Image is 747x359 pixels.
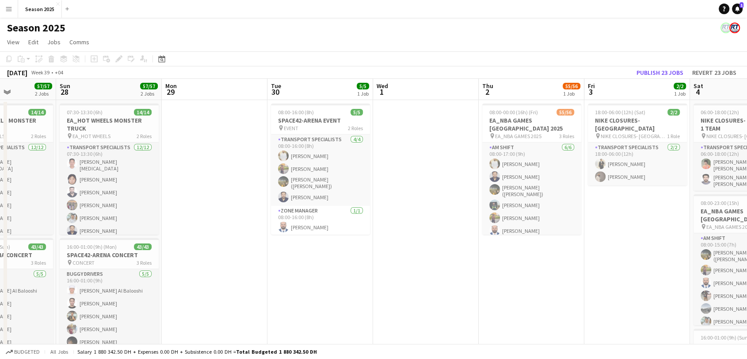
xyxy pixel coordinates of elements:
[563,90,580,97] div: 1 Job
[47,38,61,46] span: Jobs
[137,259,152,266] span: 3 Roles
[689,67,740,78] button: Revert 23 jobs
[69,38,89,46] span: Comms
[692,87,703,97] span: 4
[60,251,159,259] h3: SPACE42-ARENA CONCERT
[588,104,687,185] app-job-card: 18:00-06:00 (12h) (Sat)2/2NIKE CLOSURES- [GEOGRAPHIC_DATA] NIKE CLOSURES- [GEOGRAPHIC_DATA]1 Role...
[271,135,370,206] app-card-role: Transport Specialists4/408:00-16:00 (8h)[PERSON_NAME][PERSON_NAME][PERSON_NAME] ([PERSON_NAME])[P...
[588,116,687,132] h3: NIKE CLOSURES- [GEOGRAPHIC_DATA]
[270,87,281,97] span: 30
[72,259,95,266] span: CONCERT
[284,125,298,131] span: EVENT
[271,206,370,236] app-card-role: Zone Manager1/108:00-16:00 (8h)[PERSON_NAME]
[55,69,63,76] div: +04
[674,90,686,97] div: 1 Job
[482,82,493,90] span: Thu
[587,87,595,97] span: 3
[134,243,152,250] span: 43/43
[667,133,680,139] span: 1 Role
[137,133,152,139] span: 2 Roles
[60,82,70,90] span: Sun
[601,133,667,139] span: NIKE CLOSURES- [GEOGRAPHIC_DATA]
[165,82,177,90] span: Mon
[701,200,739,206] span: 08:00-23:00 (15h)
[18,0,62,18] button: Season 2025
[141,90,157,97] div: 2 Jobs
[44,36,64,48] a: Jobs
[377,82,388,90] span: Wed
[588,82,595,90] span: Fri
[4,347,41,357] button: Budgeted
[694,82,703,90] span: Sat
[60,116,159,132] h3: EA_HOT WHEELS MONSTER TRUCK
[66,36,93,48] a: Comms
[348,125,363,131] span: 2 Roles
[140,83,158,89] span: 57/57
[357,90,369,97] div: 1 Job
[67,109,103,116] span: 07:30-13:30 (6h)
[25,36,42,48] a: Edit
[134,109,152,116] span: 14/14
[72,133,111,139] span: EA_HOT WHEELS
[4,36,23,48] a: View
[164,87,177,97] span: 29
[489,109,538,116] span: 08:00-00:00 (16h) (Fri)
[482,116,581,132] h3: EA_NBA GAMES [GEOGRAPHIC_DATA] 2025
[7,38,19,46] span: View
[236,348,317,355] span: Total Budgeted 1 880 342.50 DH
[77,348,317,355] div: Salary 1 880 342.50 DH + Expenses 0.00 DH + Subsistence 0.00 DH =
[495,133,541,139] span: EA_NBA GAMES 2025
[674,83,686,89] span: 2/2
[588,143,687,185] app-card-role: Transport Specialists2/218:00-06:00 (12h)[PERSON_NAME][PERSON_NAME]
[58,87,70,97] span: 28
[34,83,52,89] span: 57/57
[28,243,46,250] span: 43/43
[7,21,65,35] h1: Season 2025
[357,83,369,89] span: 5/5
[482,104,581,235] app-job-card: 08:00-00:00 (16h) (Fri)55/56EA_NBA GAMES [GEOGRAPHIC_DATA] 2025 EA_NBA GAMES 20253 RolesAM SHIFT6...
[14,349,40,355] span: Budgeted
[60,104,159,235] app-job-card: 07:30-13:30 (6h)14/14EA_HOT WHEELS MONSTER TRUCK EA_HOT WHEELS2 RolesTransport Specialists12/1207...
[351,109,363,116] span: 5/5
[67,243,117,250] span: 16:00-01:00 (9h) (Mon)
[667,109,680,116] span: 2/2
[482,143,581,239] app-card-role: AM SHIFT6/608:00-17:00 (9h)[PERSON_NAME][PERSON_NAME][PERSON_NAME] ([PERSON_NAME])[PERSON_NAME][P...
[732,4,743,14] a: 1
[559,133,574,139] span: 3 Roles
[595,109,645,116] span: 18:00-06:00 (12h) (Sat)
[60,269,159,351] app-card-role: BUGGY DRIVERS5/516:00-01:00 (9h)[PERSON_NAME] Al Balooshi[PERSON_NAME][PERSON_NAME][PERSON_NAME][...
[720,23,731,33] app-user-avatar: ROAD TRANSIT
[633,67,687,78] button: Publish 23 jobs
[49,348,70,355] span: All jobs
[563,83,580,89] span: 55/56
[481,87,493,97] span: 2
[271,116,370,124] h3: SPACE42-ARENA EVENT
[60,143,159,317] app-card-role: Transport Specialists12/1207:30-13:30 (6h)[PERSON_NAME][MEDICAL_DATA][PERSON_NAME][PERSON_NAME][P...
[35,90,52,97] div: 2 Jobs
[556,109,574,116] span: 55/56
[375,87,388,97] span: 1
[31,133,46,139] span: 2 Roles
[28,109,46,116] span: 14/14
[31,259,46,266] span: 3 Roles
[739,2,743,8] span: 1
[28,38,38,46] span: Edit
[701,109,739,116] span: 06:00-18:00 (12h)
[271,104,370,235] app-job-card: 08:00-16:00 (8h)5/5SPACE42-ARENA EVENT EVENT2 RolesTransport Specialists4/408:00-16:00 (8h)[PERSO...
[271,82,281,90] span: Tue
[7,68,27,77] div: [DATE]
[278,109,314,116] span: 08:00-16:00 (8h)
[729,23,740,33] app-user-avatar: ROAD TRANSIT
